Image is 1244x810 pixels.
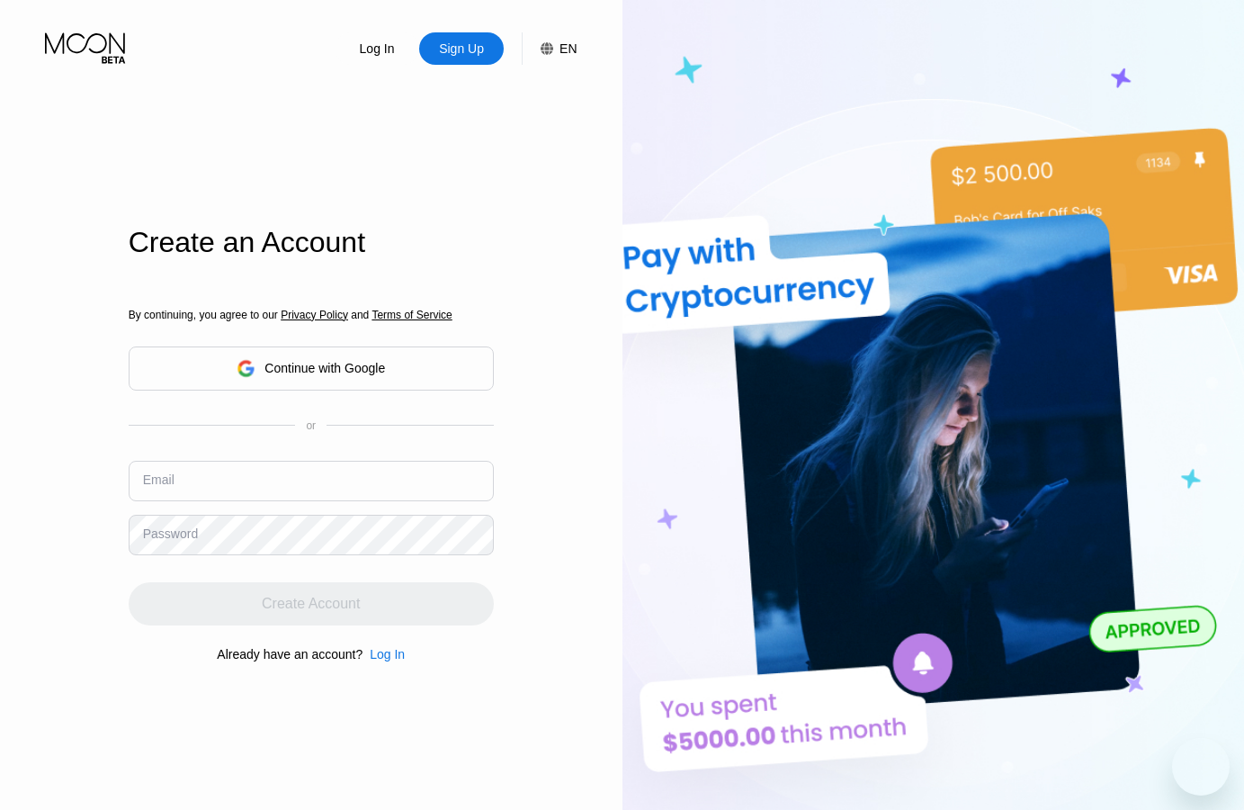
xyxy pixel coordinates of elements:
[129,346,494,391] div: Continue with Google
[143,526,198,541] div: Password
[362,647,405,661] div: Log In
[370,647,405,661] div: Log In
[371,309,452,321] span: Terms of Service
[129,226,494,259] div: Create an Account
[522,32,577,65] div: EN
[437,40,486,58] div: Sign Up
[143,472,175,487] div: Email
[419,32,504,65] div: Sign Up
[281,309,348,321] span: Privacy Policy
[559,41,577,56] div: EN
[348,309,372,321] span: and
[217,647,362,661] div: Already have an account?
[306,419,316,432] div: or
[129,309,494,321] div: By continuing, you agree to our
[358,40,397,58] div: Log In
[335,32,419,65] div: Log In
[1172,738,1230,796] iframe: Button to launch messaging window
[264,361,385,375] div: Continue with Google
